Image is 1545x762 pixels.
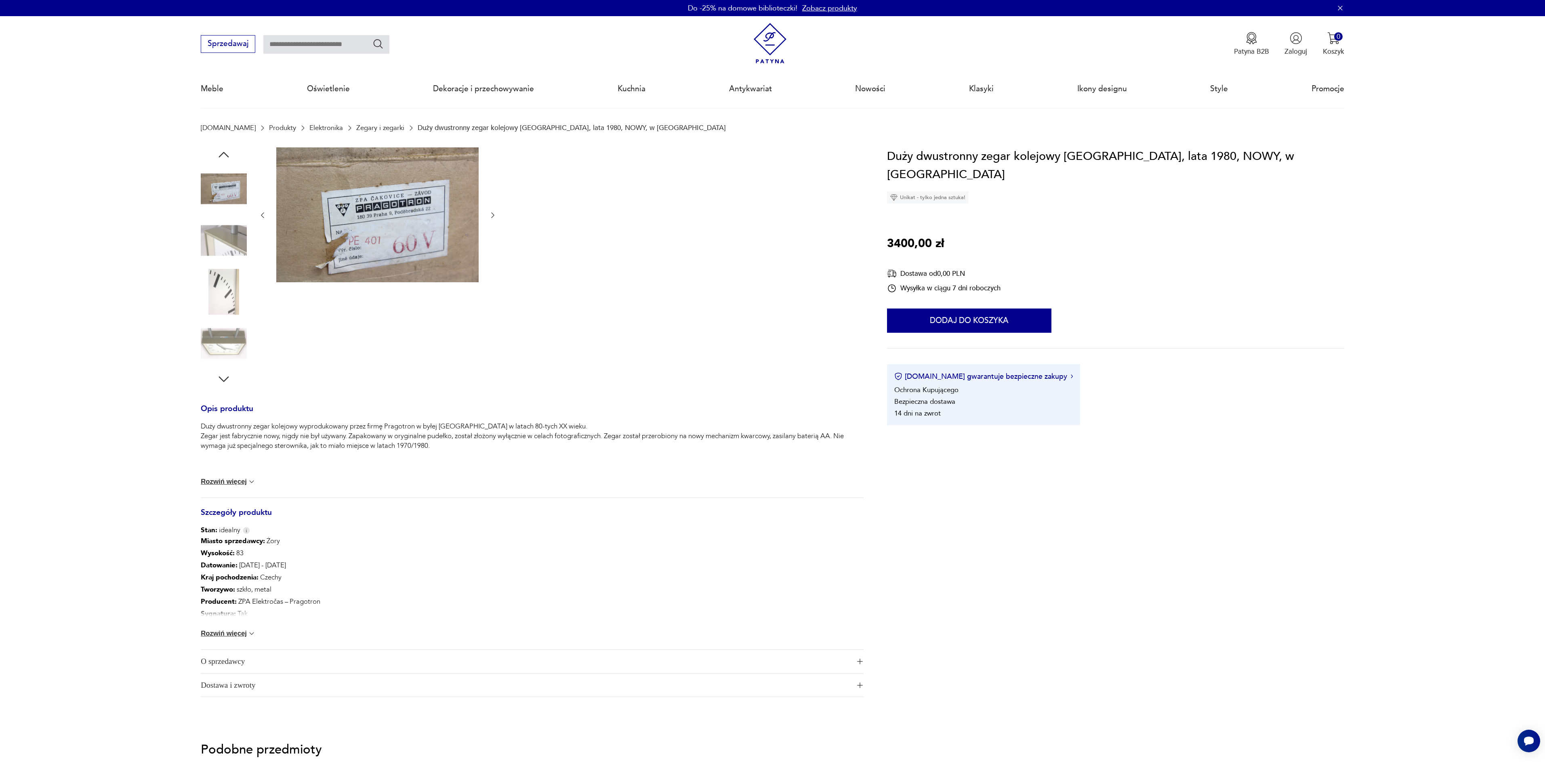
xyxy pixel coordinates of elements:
li: Bezpieczna dostawa [894,397,955,406]
a: Elektronika [309,124,343,132]
b: Stan: [201,525,217,535]
p: Do -25% na domowe biblioteczki! [688,3,797,13]
button: Ikona plusaO sprzedawcy [201,650,864,673]
a: Klasyki [969,70,994,107]
p: Zaloguj [1284,47,1307,56]
p: Duży dwustronny zegar kolejowy [GEOGRAPHIC_DATA], lata 1980, NOWY, w [GEOGRAPHIC_DATA] [418,124,726,132]
a: Sprzedawaj [201,41,255,48]
button: Patyna B2B [1234,32,1269,56]
p: 83 [201,547,320,559]
p: [DATE] - [DATE] [201,559,320,571]
img: Ikona plusa [857,659,863,664]
button: Szukaj [372,38,384,50]
p: Duży dwustronny zegar kolejowy wyprodukowany przez firmę Pragotron w byłej [GEOGRAPHIC_DATA] w la... [201,422,864,451]
img: Zdjęcie produktu Duży dwustronny zegar kolejowy Pragotron, lata 1980, NOWY, w pudełku [276,147,479,282]
h1: Duży dwustronny zegar kolejowy [GEOGRAPHIC_DATA], lata 1980, NOWY, w [GEOGRAPHIC_DATA] [887,147,1344,184]
p: Podobne przedmioty [201,744,1344,756]
img: chevron down [248,630,256,638]
img: Ikona certyfikatu [894,372,902,380]
a: [DOMAIN_NAME] [201,124,256,132]
img: Ikona koszyka [1327,32,1340,44]
p: szkło, metal [201,584,320,596]
button: Rozwiń więcej [201,630,256,638]
img: Info icon [243,527,250,534]
img: Zdjęcie produktu Duży dwustronny zegar kolejowy Pragotron, lata 1980, NOWY, w pudełku [201,166,247,212]
b: Wysokość : [201,548,235,558]
img: Zdjęcie produktu Duży dwustronny zegar kolejowy Pragotron, lata 1980, NOWY, w pudełku [201,217,247,263]
b: Tworzywo : [201,585,235,594]
button: Zaloguj [1284,32,1307,56]
div: Wysyłka w ciągu 7 dni roboczych [887,283,1001,293]
a: Kuchnia [618,70,645,107]
b: Sygnatura : [201,609,236,618]
a: Nowości [855,70,885,107]
a: Oświetlenie [307,70,350,107]
p: ZPA Elektročas – Pragotron [201,596,320,608]
img: Ikonka użytkownika [1290,32,1302,44]
b: Miasto sprzedawcy : [201,536,265,546]
b: Producent : [201,597,237,606]
iframe: Smartsupp widget button [1518,730,1540,752]
img: Zdjęcie produktu Duży dwustronny zegar kolejowy Pragotron, lata 1980, NOWY, w pudełku [201,320,247,366]
button: Sprzedawaj [201,35,255,53]
a: Zobacz produkty [802,3,857,13]
a: Ikona medaluPatyna B2B [1234,32,1269,56]
img: chevron down [248,478,256,486]
button: Dodaj do koszyka [887,309,1051,333]
div: Dostawa od 0,00 PLN [887,269,1001,279]
p: Patyna B2B [1234,47,1269,56]
h3: Szczegóły produktu [201,510,864,526]
img: Patyna - sklep z meblami i dekoracjami vintage [750,23,790,64]
li: 14 dni na zwrot [894,409,941,418]
b: Datowanie : [201,560,238,570]
p: 3400,00 zł [887,235,944,253]
a: Produkty [269,124,296,132]
button: [DOMAIN_NAME] gwarantuje bezpieczne zakupy [894,372,1073,382]
span: Dostawa i zwroty [201,674,850,697]
img: Zdjęcie produktu Duży dwustronny zegar kolejowy Pragotron, lata 1980, NOWY, w pudełku [201,269,247,315]
li: Ochrona Kupującego [894,385,959,395]
button: 0Koszyk [1323,32,1344,56]
a: Ikony designu [1077,70,1127,107]
span: idealny [201,525,240,535]
p: Tak [201,608,320,620]
img: Ikona strzałki w prawo [1071,374,1073,378]
img: Ikona plusa [857,682,863,688]
img: Ikona diamentu [890,194,898,201]
a: Meble [201,70,223,107]
img: Ikona medalu [1245,32,1258,44]
div: 0 [1334,32,1343,41]
a: Style [1210,70,1228,107]
a: Antykwariat [729,70,772,107]
a: Zegary i zegarki [356,124,404,132]
p: Czechy [201,571,320,584]
a: Dekoracje i przechowywanie [433,70,534,107]
button: Ikona plusaDostawa i zwroty [201,674,864,697]
b: Kraj pochodzenia : [201,573,259,582]
div: Unikat - tylko jedna sztuka! [887,191,969,204]
h3: Opis produktu [201,406,864,422]
button: Rozwiń więcej [201,478,256,486]
a: Promocje [1312,70,1344,107]
img: Ikona dostawy [887,269,897,279]
span: O sprzedawcy [201,650,850,673]
p: Żory [201,535,320,547]
p: Koszyk [1323,47,1344,56]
